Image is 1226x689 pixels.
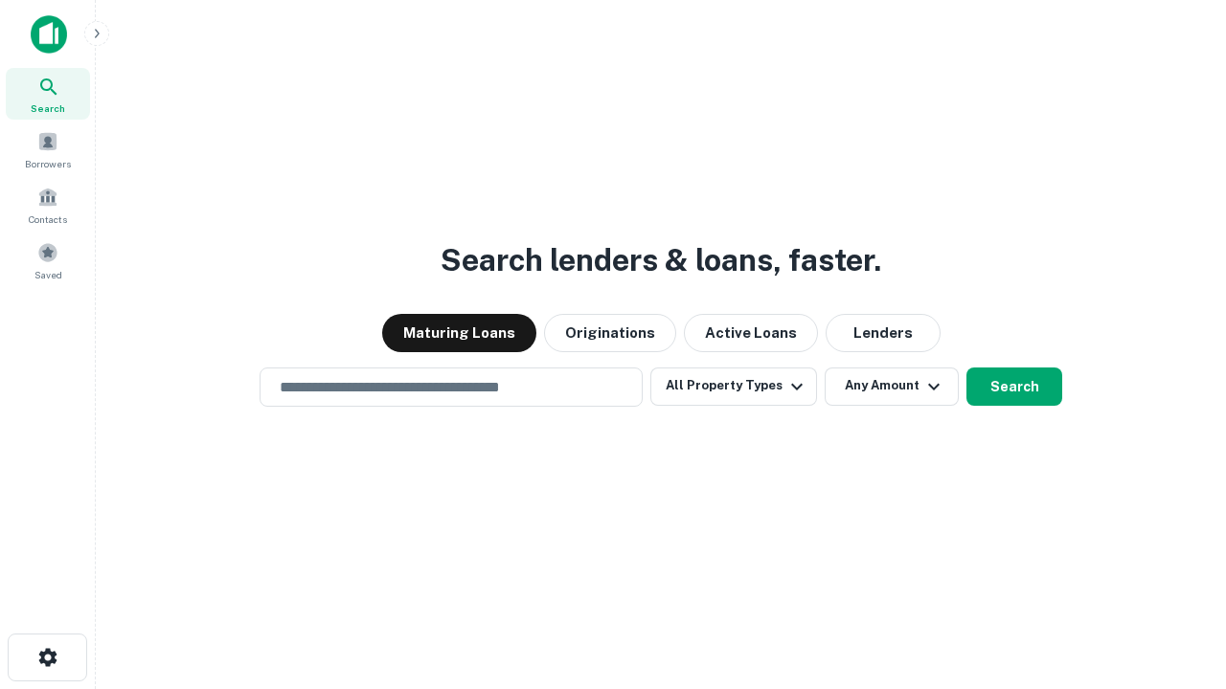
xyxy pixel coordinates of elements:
[31,15,67,54] img: capitalize-icon.png
[441,237,881,283] h3: Search lenders & loans, faster.
[29,211,67,227] span: Contacts
[1130,536,1226,628] iframe: Chat Widget
[6,234,90,286] a: Saved
[966,367,1062,406] button: Search
[6,68,90,120] a: Search
[544,314,676,352] button: Originations
[6,179,90,231] a: Contacts
[825,367,959,406] button: Any Amount
[826,314,941,352] button: Lenders
[684,314,818,352] button: Active Loans
[31,100,65,116] span: Search
[650,367,817,406] button: All Property Types
[25,156,71,171] span: Borrowers
[34,267,62,282] span: Saved
[382,314,536,352] button: Maturing Loans
[6,123,90,175] a: Borrowers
